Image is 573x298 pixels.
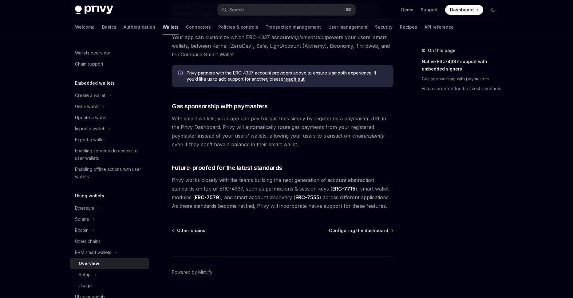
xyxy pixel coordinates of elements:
span: Future-proofed for the latest standards [172,163,282,172]
a: Enabling server-side access to user wallets [70,145,149,164]
a: Transaction management [266,20,321,34]
a: Recipes [400,20,417,34]
a: Authentication [124,20,155,34]
span: Privy partners with the ERC-4337 account providers above to ensure a smooth experience. If you’d ... [187,70,387,82]
span: With smart wallets, your app can pay for gas fees simply by registering a paymaster URL in the Pr... [172,114,393,149]
span: Other chains [177,228,205,234]
a: Security [375,20,393,34]
span: Dashboard [450,7,474,13]
a: Gas sponsorship with paymasters [422,74,503,84]
div: Solana [75,215,89,223]
span: ⌘ K [345,7,352,12]
a: Update a wallet [70,112,149,123]
a: Other chains [70,236,149,247]
div: Search... [229,6,247,14]
a: Export a wallet [70,134,149,145]
a: Dashboard [445,5,483,15]
div: Chain support [75,60,103,68]
a: ERC-7555 [295,194,319,201]
a: Usage [70,280,149,291]
div: Ethereum [75,204,94,212]
a: reach out [283,76,305,82]
div: Export a wallet [75,136,105,143]
a: API reference [425,20,454,34]
div: Bitcoin [75,227,89,234]
a: Basics [102,20,116,34]
svg: Info [178,70,184,77]
a: Overview [70,258,149,269]
div: Usage [79,282,92,289]
div: Enabling server-side access to user wallets [75,147,145,162]
div: Overview [79,260,99,267]
button: Search...⌘K [218,4,355,15]
a: Configuring the dashboard [329,228,393,234]
em: implementation [290,34,326,40]
button: Toggle dark mode [488,5,498,15]
span: Your app can customize which ERC-4337 account powers your users’ smart wallets, between Kernel (Z... [172,33,393,59]
a: Enabling offline actions with user wallets [70,164,149,182]
div: Setup [79,271,91,278]
div: Import a wallet [75,125,104,132]
a: ERC-7579 [195,194,219,201]
a: Support [421,7,438,13]
h5: Embedded wallets [75,79,115,87]
a: Demo [401,7,413,13]
a: User management [328,20,368,34]
img: dark logo [75,6,113,14]
em: instantly [365,133,384,139]
div: Update a wallet [75,114,107,121]
a: Chain support [70,58,149,70]
span: Privy works closely with the teams building the next generation of account abstraction standards ... [172,176,393,210]
a: Welcome [75,20,95,34]
a: Other chains [172,228,205,234]
a: Policies & controls [218,20,258,34]
a: Connectors [186,20,211,34]
span: Gas sponsorship with paymasters [172,102,268,111]
a: Powered by Mintlify [172,269,212,275]
a: Future-proofed for the latest standards [422,84,503,94]
a: Wallets overview [70,47,149,58]
div: EVM smart wallets [75,249,111,256]
a: ERC-7715 [332,186,355,192]
div: Get a wallet [75,103,99,110]
h5: Using wallets [75,192,104,199]
div: Wallets overview [75,49,110,57]
div: Enabling offline actions with user wallets [75,166,145,180]
span: Configuring the dashboard [329,228,388,234]
a: Wallets [163,20,179,34]
div: Create a wallet [75,92,105,99]
a: Native ERC-4337 support with embedded signers [422,57,503,74]
div: Other chains [75,238,101,245]
span: On this page [428,47,456,54]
